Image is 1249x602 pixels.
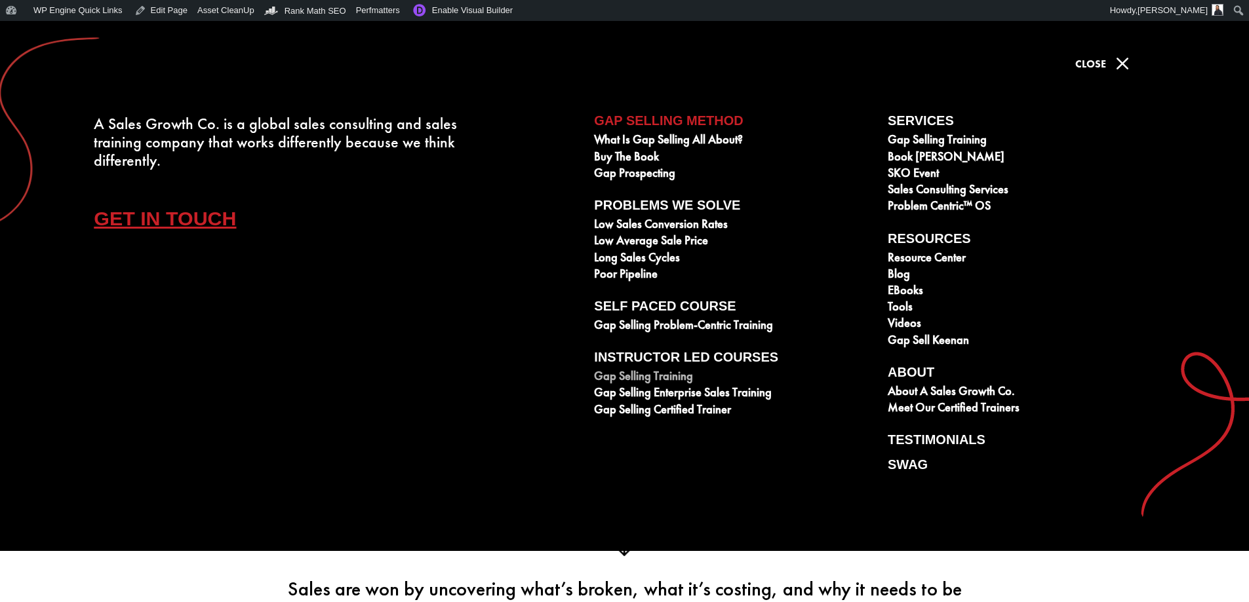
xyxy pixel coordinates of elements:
[94,115,467,170] div: A Sales Growth Co. is a global sales consulting and sales training company that works differently...
[34,34,144,45] div: Domain: [DOMAIN_NAME]
[888,166,1167,183] a: SKO Event
[888,432,1167,452] a: Testimonials
[1138,5,1208,15] span: [PERSON_NAME]
[888,457,1167,477] a: Swag
[888,300,1167,316] a: Tools
[594,251,873,267] a: Long Sales Cycles
[21,34,31,45] img: website_grey.svg
[50,84,117,92] div: Domain Overview
[594,198,873,217] a: Problems We Solve
[888,251,1167,267] a: Resource Center
[888,231,1167,251] a: Resources
[594,318,873,335] a: Gap Selling Problem-Centric Training
[594,150,873,166] a: Buy The Book
[888,183,1167,199] a: Sales Consulting Services
[888,316,1167,333] a: Videos
[594,133,873,149] a: What is Gap Selling all about?
[94,196,256,242] a: Get In Touch
[888,284,1167,300] a: eBooks
[594,386,873,402] a: Gap Selling Enterprise Sales Training
[888,333,1167,350] a: Gap Sell Keenan
[594,403,873,419] a: Gap Selling Certified Trainer
[888,199,1167,216] a: Problem Centric™ OS
[888,365,1167,385] a: About
[594,350,873,369] a: Instructor Led Courses
[888,385,1167,401] a: About A Sales Growth Co.
[594,217,873,234] a: Low Sales Conversion Rates
[285,6,346,16] span: Rank Math SEO
[594,267,873,284] a: Poor Pipeline
[594,299,873,318] a: Self Paced Course
[594,166,873,183] a: Gap Prospecting
[888,401,1167,417] a: Meet our Certified Trainers
[888,150,1167,166] a: Book [PERSON_NAME]
[594,369,873,386] a: Gap Selling Training
[130,83,141,93] img: tab_keywords_by_traffic_grey.svg
[888,133,1167,149] a: Gap Selling Training
[888,267,1167,284] a: Blog
[145,84,221,92] div: Keywords by Traffic
[37,21,64,31] div: v 4.0.25
[594,113,873,133] a: Gap Selling Method
[594,234,873,250] a: Low Average Sale Price
[21,21,31,31] img: logo_orange.svg
[1075,57,1106,71] span: Close
[1109,50,1136,77] span: M
[888,113,1167,133] a: Services
[35,83,46,93] img: tab_domain_overview_orange.svg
